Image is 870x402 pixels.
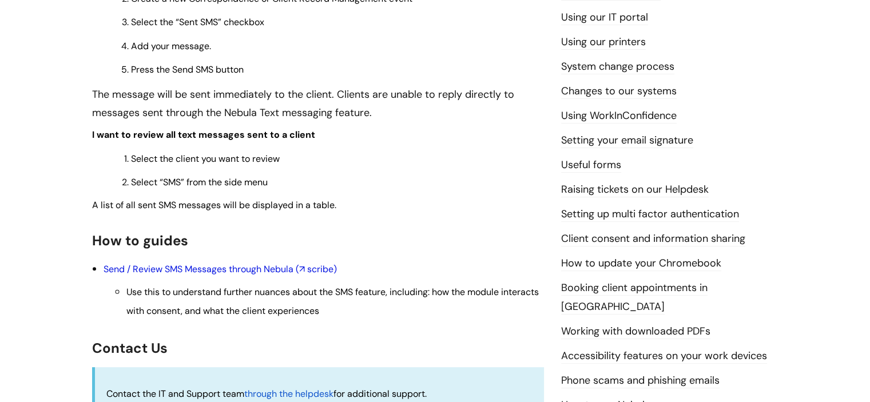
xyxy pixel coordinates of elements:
[561,109,677,124] a: Using WorkInConfidence
[561,207,739,222] a: Setting up multi factor authentication
[131,16,264,28] span: Select the “Sent SMS” checkbox
[244,388,333,400] span: through the helpdesk
[561,59,674,74] a: System change process
[561,349,767,364] a: Accessibility features on your work devices
[561,324,710,339] a: Working with downloaded PDFs
[561,373,720,388] a: Phone scams and phishing emails
[131,153,280,165] span: Select the client you want to review
[131,40,211,52] span: Add your message.
[92,129,315,141] span: I want to review all text messages sent to a client
[104,263,337,275] a: Send / Review SMS Messages through Nebula (↗ scribe)
[561,35,646,50] a: Using our printers
[561,158,621,173] a: Useful forms
[92,339,168,357] span: Contact Us
[561,182,709,197] a: Raising tickets on our Helpdesk
[561,84,677,99] a: Changes to our systems
[561,10,648,25] a: Using our IT portal
[126,286,539,316] span: Use this to understand further nuances about the SMS feature, including: how the module interacts...
[106,388,244,400] span: Contact the IT and Support team
[131,176,268,188] span: Select “SMS” from the side menu
[92,199,336,211] span: A list of all sent SMS messages will be displayed in a table.
[561,256,721,271] a: How to update your Chromebook
[131,63,244,75] span: Press the Send SMS button
[244,387,333,400] a: through the helpdesk
[333,388,427,400] span: for additional support.
[561,281,708,314] a: Booking client appointments in [GEOGRAPHIC_DATA]
[561,232,745,246] a: Client consent and information sharing
[561,133,693,148] a: Setting your email signature
[92,232,188,249] span: How to guides
[92,85,544,122] p: The message will be sent immediately to the client. Clients are unable to reply directly to messa...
